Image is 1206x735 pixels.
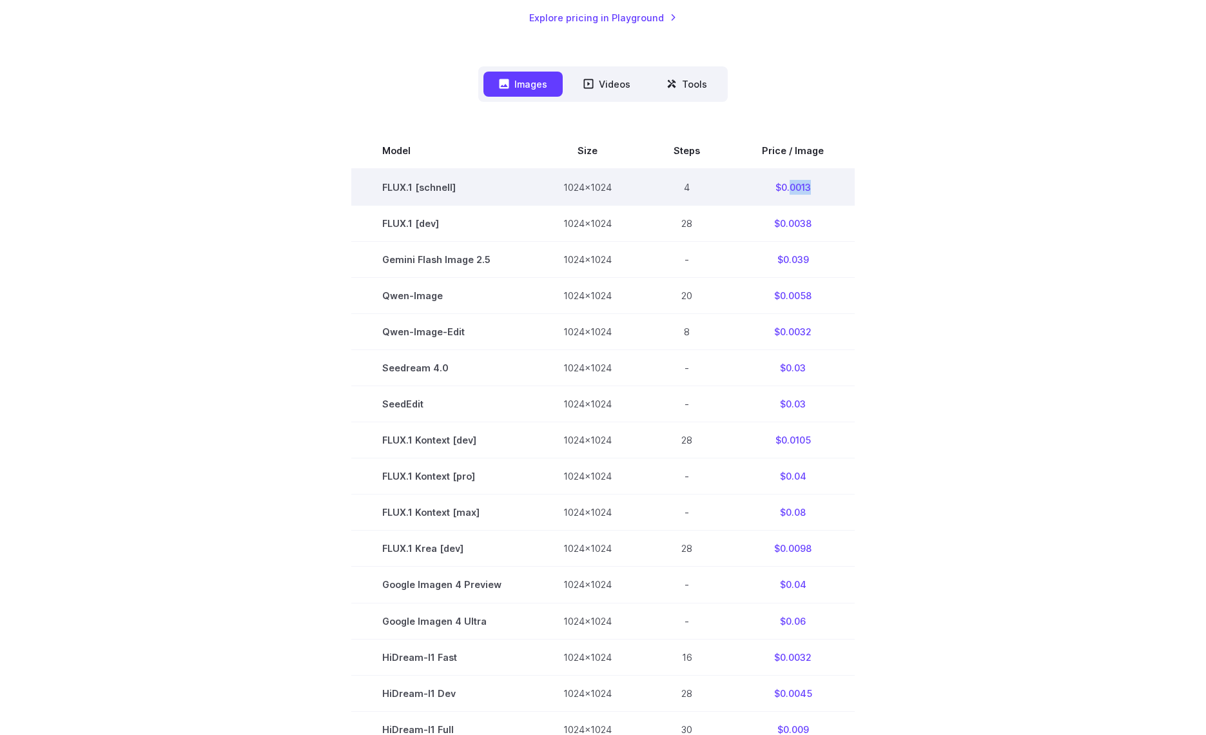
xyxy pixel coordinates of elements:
[731,133,855,169] th: Price / Image
[731,386,855,422] td: $0.03
[532,169,643,206] td: 1024x1024
[532,206,643,242] td: 1024x1024
[643,531,731,567] td: 28
[351,169,532,206] td: FLUX.1 [schnell]
[532,603,643,639] td: 1024x1024
[731,675,855,711] td: $0.0045
[532,422,643,458] td: 1024x1024
[643,350,731,386] td: -
[351,350,532,386] td: Seedream 4.0
[643,133,731,169] th: Steps
[351,639,532,675] td: HiDream-I1 Fast
[351,675,532,711] td: HiDream-I1 Dev
[731,567,855,603] td: $0.04
[532,133,643,169] th: Size
[351,133,532,169] th: Model
[532,350,643,386] td: 1024x1024
[643,458,731,495] td: -
[351,567,532,603] td: Google Imagen 4 Preview
[643,386,731,422] td: -
[643,495,731,531] td: -
[532,278,643,314] td: 1024x1024
[731,206,855,242] td: $0.0038
[731,495,855,531] td: $0.08
[351,206,532,242] td: FLUX.1 [dev]
[643,242,731,278] td: -
[731,169,855,206] td: $0.0013
[351,495,532,531] td: FLUX.1 Kontext [max]
[532,567,643,603] td: 1024x1024
[351,314,532,350] td: Qwen-Image-Edit
[643,675,731,711] td: 28
[351,531,532,567] td: FLUX.1 Krea [dev]
[643,567,731,603] td: -
[351,458,532,495] td: FLUX.1 Kontext [pro]
[643,278,731,314] td: 20
[643,422,731,458] td: 28
[529,10,677,25] a: Explore pricing in Playground
[532,314,643,350] td: 1024x1024
[532,531,643,567] td: 1024x1024
[731,350,855,386] td: $0.03
[731,422,855,458] td: $0.0105
[351,422,532,458] td: FLUX.1 Kontext [dev]
[532,495,643,531] td: 1024x1024
[532,458,643,495] td: 1024x1024
[643,639,731,675] td: 16
[731,639,855,675] td: $0.0032
[351,278,532,314] td: Qwen-Image
[731,314,855,350] td: $0.0032
[532,639,643,675] td: 1024x1024
[568,72,646,97] button: Videos
[643,206,731,242] td: 28
[731,603,855,639] td: $0.06
[532,675,643,711] td: 1024x1024
[643,314,731,350] td: 8
[643,169,731,206] td: 4
[731,531,855,567] td: $0.0098
[651,72,723,97] button: Tools
[351,386,532,422] td: SeedEdit
[731,458,855,495] td: $0.04
[351,603,532,639] td: Google Imagen 4 Ultra
[382,252,501,267] span: Gemini Flash Image 2.5
[483,72,563,97] button: Images
[731,242,855,278] td: $0.039
[643,603,731,639] td: -
[731,278,855,314] td: $0.0058
[532,242,643,278] td: 1024x1024
[532,386,643,422] td: 1024x1024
